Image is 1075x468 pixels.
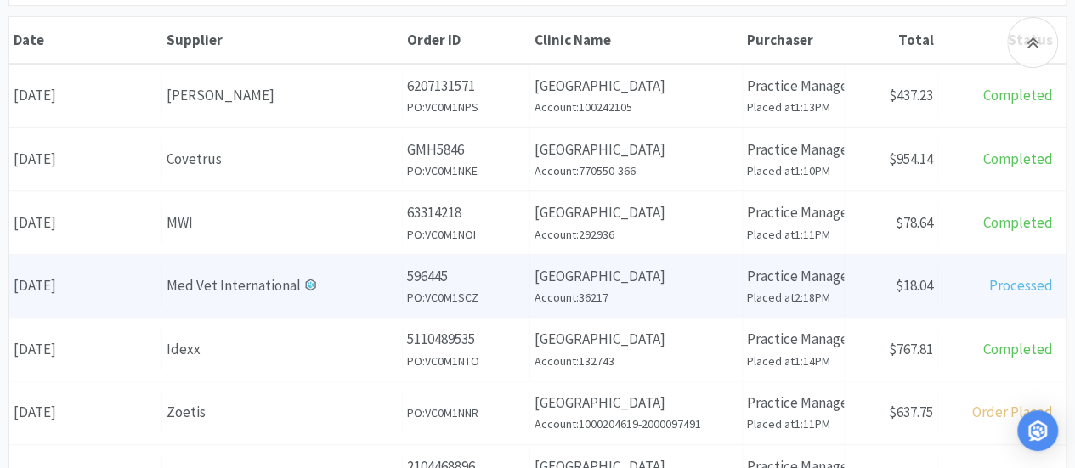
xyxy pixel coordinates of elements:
[535,31,738,49] div: Clinic Name
[535,392,738,414] p: [GEOGRAPHIC_DATA]
[747,75,840,98] p: Practice Manager
[972,403,1053,421] span: Order Placed
[535,265,738,288] p: [GEOGRAPHIC_DATA]
[889,340,933,358] span: $767.81
[896,276,933,295] span: $18.04
[9,74,162,117] div: [DATE]
[9,138,162,181] div: [DATE]
[849,31,934,49] div: Total
[535,225,738,244] h6: Account: 292936
[407,138,525,161] p: GMH5846
[1017,410,1058,451] div: Open Intercom Messenger
[747,31,840,49] div: Purchaser
[407,328,525,351] p: 5110489535
[407,75,525,98] p: 6207131571
[535,98,738,116] h6: Account: 100242105
[983,86,1053,104] span: Completed
[535,328,738,351] p: [GEOGRAPHIC_DATA]
[989,276,1053,295] span: Processed
[9,328,162,371] div: [DATE]
[747,138,840,161] p: Practice Manager
[167,211,398,234] div: MWI
[747,414,840,433] h6: Placed at 1:11PM
[747,225,840,244] h6: Placed at 1:11PM
[889,149,933,168] span: $954.14
[983,213,1053,232] span: Completed
[889,86,933,104] span: $437.23
[167,401,398,424] div: Zoetis
[9,264,162,307] div: [DATE]
[167,84,398,107] div: [PERSON_NAME]
[747,265,840,288] p: Practice Manager
[407,225,525,244] h6: PO: VC0M1NOI
[167,338,398,361] div: Idexx
[747,392,840,414] p: Practice Manager
[407,403,525,422] h6: PO: VC0M1NNR
[747,201,840,224] p: Practice Manager
[535,75,738,98] p: [GEOGRAPHIC_DATA]
[942,31,1053,49] div: Status
[9,201,162,245] div: [DATE]
[889,403,933,421] span: $637.75
[535,414,738,433] h6: Account: 1000204619-2000097491
[747,352,840,370] h6: Placed at 1:14PM
[535,352,738,370] h6: Account: 132743
[896,213,933,232] span: $78.64
[983,149,1053,168] span: Completed
[747,288,840,307] h6: Placed at 2:18PM
[535,288,738,307] h6: Account: 36217
[407,288,525,307] h6: PO: VC0M1SCZ
[535,138,738,161] p: [GEOGRAPHIC_DATA]
[747,328,840,351] p: Practice Manager
[747,161,840,180] h6: Placed at 1:10PM
[535,161,738,180] h6: Account: 770550-366
[167,148,398,171] div: Covetrus
[535,201,738,224] p: [GEOGRAPHIC_DATA]
[983,340,1053,358] span: Completed
[407,352,525,370] h6: PO: VC0M1NTO
[9,391,162,434] div: [DATE]
[167,274,398,297] div: Med Vet International
[407,265,525,288] p: 596445
[167,31,399,49] div: Supplier
[14,31,158,49] div: Date
[747,98,840,116] h6: Placed at 1:13PM
[407,98,525,116] h6: PO: VC0M1NPS
[407,31,526,49] div: Order ID
[407,201,525,224] p: 63314218
[407,161,525,180] h6: PO: VC0M1NKE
